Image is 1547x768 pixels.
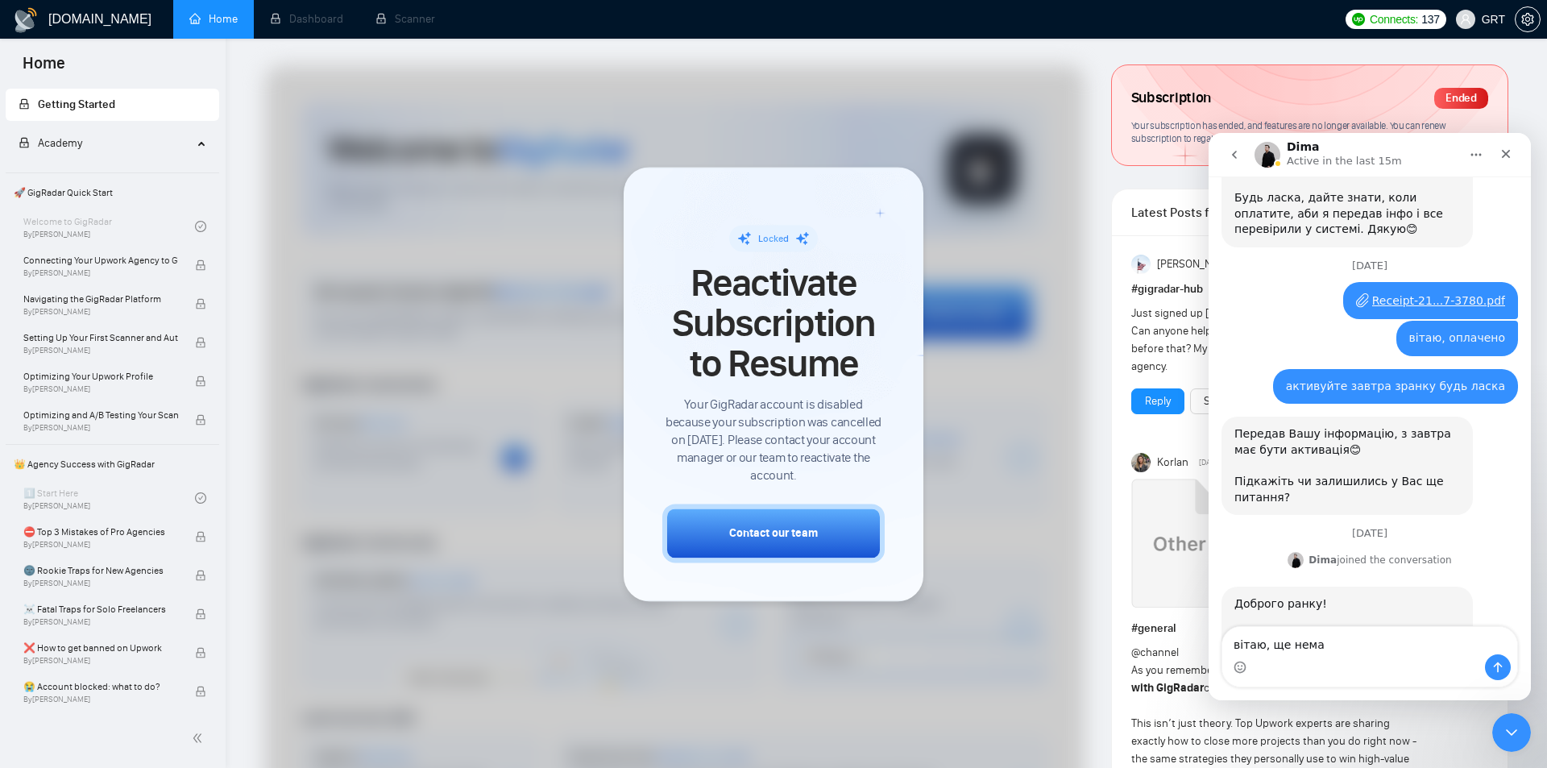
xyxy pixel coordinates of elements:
[1131,202,1248,222] span: Latest Posts from the GigRadar Community
[1209,133,1531,700] iframe: To enrich screen reader interactions, please activate Accessibility in Grammarly extension settings
[6,89,219,121] li: Getting Started
[192,730,208,746] span: double-left
[23,617,178,627] span: By [PERSON_NAME]
[1199,455,1221,470] span: [DATE]
[1157,454,1188,471] span: Korlan
[23,291,178,307] span: Navigating the GigRadar Platform
[23,307,178,317] span: By [PERSON_NAME]
[1421,10,1439,28] span: 137
[23,368,178,384] span: Optimizing Your Upwork Profile
[195,608,206,620] span: lock
[1131,646,1179,659] span: @channel
[195,570,206,581] span: lock
[195,647,206,658] span: lock
[1131,280,1488,298] h1: # gigradar-hub
[662,263,885,384] span: Reactivate Subscription to Resume
[195,376,206,387] span: lock
[662,396,885,484] span: Your GigRadar account is disabled because your subscription was cancelled on [DATE]. Please conta...
[1190,388,1288,414] button: See the details
[38,98,115,111] span: Getting Started
[195,414,206,426] span: lock
[23,268,178,278] span: By [PERSON_NAME]
[19,137,30,148] span: lock
[1131,255,1151,274] img: Anisuzzaman Khan
[662,504,885,563] button: Contact our team
[13,454,264,615] div: Доброго ранку!Ваша підписка буде активна протягом наступної години (в середньому, десь через 15-2...
[23,601,178,617] span: ☠️ Fatal Traps for Solo Freelancers
[23,579,178,588] span: By [PERSON_NAME]
[23,346,178,355] span: By [PERSON_NAME]
[1145,392,1171,410] a: Reply
[1460,14,1471,25] span: user
[13,454,309,650] div: Dima says…
[23,540,178,550] span: By [PERSON_NAME]
[25,528,38,541] button: Emoji picker
[19,98,30,110] span: lock
[10,52,78,85] span: Home
[23,563,178,579] span: 🌚 Rookie Traps for New Agencies
[1516,13,1540,26] span: setting
[276,521,302,547] button: Send a message…
[23,640,178,656] span: ❌ How to get banned on Upwork
[195,221,206,232] span: check-circle
[1131,305,1417,376] div: Just signed up [DATE], my onboarding call is not till [DATE]. Can anyone help me to get started t...
[23,384,178,394] span: By [PERSON_NAME]
[195,337,206,348] span: lock
[195,492,206,504] span: check-circle
[26,463,251,605] div: Доброго ранку! Ваша підписка буде активна протягом наступної години (в середньому, десь через 15-...
[14,494,309,521] textarea: Message…
[1131,479,1228,613] a: Upwork Success with GigRadar.mp4
[1131,663,1398,695] strong: Upwork Success with GigRadar
[195,531,206,542] span: lock
[23,679,178,695] span: 😭 Account blocked: what to do?
[19,136,82,150] span: Academy
[1131,388,1184,414] button: Reply
[1157,255,1236,273] span: [PERSON_NAME]
[195,686,206,697] span: lock
[38,136,82,150] span: Academy
[1131,85,1211,112] span: Subscription
[13,7,39,33] img: logo
[1492,713,1531,752] iframe: Intercom live chat
[758,233,789,244] span: Locked
[729,525,818,542] div: Contact our team
[23,252,178,268] span: Connecting Your Upwork Agency to GigRadar
[1370,10,1418,28] span: Connects:
[23,423,178,433] span: By [PERSON_NAME]
[23,524,178,540] span: ⛔ Top 3 Mistakes of Pro Agencies
[195,259,206,271] span: lock
[7,176,218,209] span: 🚀 GigRadar Quick Start
[189,12,238,26] a: homeHome
[1515,13,1541,26] a: setting
[1515,6,1541,32] button: setting
[23,330,178,346] span: Setting Up Your First Scanner and Auto-Bidder
[7,448,218,480] span: 👑 Agency Success with GigRadar
[1131,453,1151,472] img: Korlan
[1131,119,1446,145] span: Your subscription has ended, and features are no longer available. You can renew subscription to ...
[1131,620,1488,637] h1: # general
[23,407,178,423] span: Optimizing and A/B Testing Your Scanner for Better Results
